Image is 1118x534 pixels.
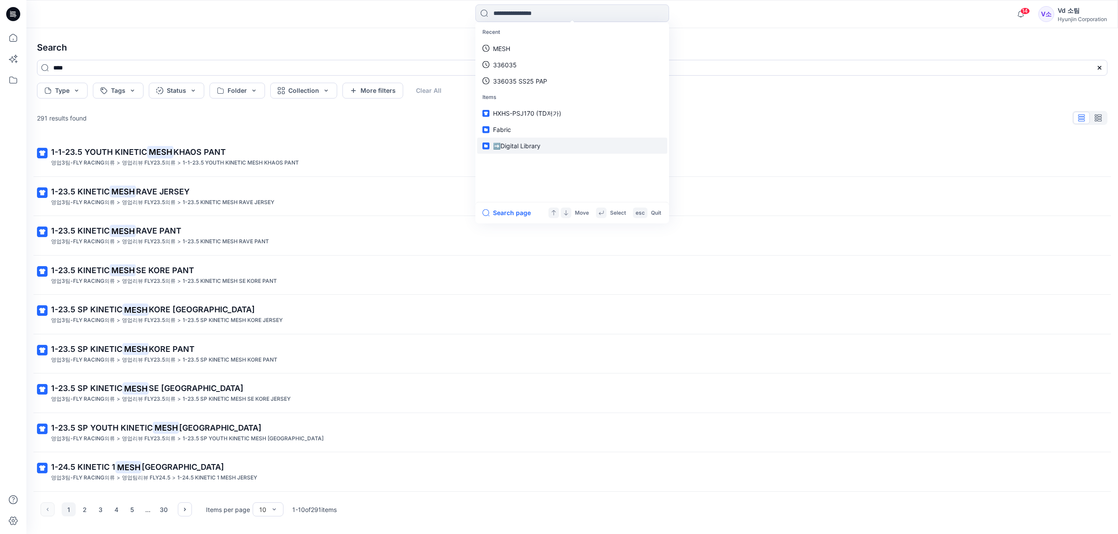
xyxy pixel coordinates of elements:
span: SE KORE PANT [136,266,194,275]
p: esc [636,208,645,217]
p: > [177,158,181,168]
p: > [177,434,181,443]
p: > [177,316,181,325]
p: > [117,355,120,365]
button: Status [149,83,204,99]
p: 1-23.5 SP KINETIC MESH KORE JERSEY [183,316,283,325]
p: > [177,198,181,207]
a: Fabric [477,121,667,138]
p: Move [575,208,589,217]
p: > [177,355,181,365]
p: 1-23.5 KINETIC MESH RAVE JERSEY [183,198,274,207]
p: Quit [651,208,661,217]
p: 영업3팀-FLY RACING의류 [51,434,115,443]
button: Tags [93,83,143,99]
p: > [177,237,181,246]
p: 291 results found [37,113,87,123]
p: > [117,316,120,325]
button: 30 [157,502,171,516]
mark: MESH [122,343,149,355]
p: 336035 [493,60,517,69]
span: 14 [1020,7,1030,15]
p: > [117,198,120,207]
a: 1-23.5 SP KINETICMESHKORE PANT영업3팀-FLY RACING의류>영업리뷰 FLY23.5의류>1-23.5 SP KINETIC MESH KORE PANT [32,338,1113,370]
p: 336035 SS25 PAP [493,76,547,85]
span: Fabric [493,126,511,133]
mark: MESH [115,461,142,473]
span: RAVE PANT [136,226,181,235]
span: 1-1-23.5 YOUTH KINETIC [51,147,147,157]
span: 1-24.5 KINETIC 1 [51,462,115,472]
a: 1-23.5 KINETICMESHSE KORE PANT영업3팀-FLY RACING의류>영업리뷰 FLY23.5의류>1-23.5 KINETIC MESH SE KORE PANT [32,259,1113,291]
p: > [172,473,176,483]
span: ➡️Digital Library [493,142,541,150]
button: 2 [77,502,92,516]
p: > [117,434,120,443]
p: Select [610,208,626,217]
p: MESH [493,44,510,53]
mark: MESH [110,225,136,237]
p: 1-1-23.5 YOUTH KINETIC MESH KHAOS PANT [183,158,299,168]
div: 10 [259,505,266,514]
mark: MESH [122,382,149,395]
p: 영업리뷰 FLY23.5의류 [122,316,176,325]
span: [GEOGRAPHIC_DATA] [142,462,224,472]
p: 영업3팀-FLY RACING의류 [51,198,115,207]
p: 1-23.5 SP KINETIC MESH SE KORE JERSEY [183,395,291,404]
a: 1-23.5 SP KINETICMESHSE [GEOGRAPHIC_DATA]영업3팀-FLY RACING의류>영업리뷰 FLY23.5의류>1-23.5 SP KINETIC MESH ... [32,377,1113,409]
p: 영업리뷰 FLY23.5의류 [122,237,176,246]
p: 영업팀리뷰 FLY24.5 [122,473,170,483]
button: 3 [93,502,107,516]
a: 336035 SS25 PAP [477,73,667,89]
p: 영업리뷰 FLY23.5의류 [122,277,176,286]
div: Hyunjin Corporation [1058,16,1107,22]
p: 영업리뷰 FLY23.5의류 [122,395,176,404]
span: 1-23.5 SP KINETIC [51,305,122,314]
span: KORE [GEOGRAPHIC_DATA] [149,305,255,314]
a: 1-24.5 KINETIC 1MESH[GEOGRAPHIC_DATA]영업3팀-FLY RACING의류>영업팀리뷰 FLY24.5>1-24.5 KINETIC 1 MESH JERSEY [32,456,1113,488]
button: More filters [342,83,403,99]
p: 영업3팀-FLY RACING의류 [51,316,115,325]
button: 5 [125,502,139,516]
span: 1-23.5 SP KINETIC [51,384,122,393]
mark: MESH [153,421,179,434]
p: > [117,158,120,168]
p: 1-23.5 SP YOUTH KINETIC MESH KHAOS JERSEY [183,434,324,443]
p: 1-23.5 KINETIC MESH RAVE PANT [183,237,269,246]
p: > [177,277,181,286]
a: 1-23.5 SP KINETICMESHKORE [GEOGRAPHIC_DATA]영업3팀-FLY RACING의류>영업리뷰 FLY23.5의류>1-23.5 SP KINETIC MES... [32,298,1113,330]
a: 1-23.5 KINETICMESHRAVE PANT영업3팀-FLY RACING의류>영업리뷰 FLY23.5의류>1-23.5 KINETIC MESH RAVE PANT [32,219,1113,252]
a: MESH [477,40,667,56]
p: 영업리뷰 FLY23.5의류 [122,198,176,207]
span: SE [GEOGRAPHIC_DATA] [149,384,243,393]
p: 영업3팀-FLY RACING의류 [51,473,115,483]
span: 1-23.5 SP YOUTH KINETIC [51,423,153,432]
span: KORE PANT [149,344,195,354]
p: > [117,277,120,286]
mark: MESH [122,304,149,316]
p: > [117,237,120,246]
p: Items per page [206,505,250,514]
h4: Search [30,35,1114,60]
p: Recent [477,24,667,40]
a: 1-1-23.5 YOUTH KINETICMESHKHAOS PANT영업3팀-FLY RACING의류>영업리뷰 FLY23.5의류>1-1-23.5 YOUTH KINETIC MESH ... [32,141,1113,173]
a: ➡️Digital Library [477,138,667,154]
p: 영업3팀-FLY RACING의류 [51,237,115,246]
a: 336035 [477,56,667,73]
p: Items [477,89,667,105]
button: Collection [270,83,337,99]
span: 1-23.5 KINETIC [51,187,110,196]
a: 1-23.5 SP YOUTH KINETICMESH[GEOGRAPHIC_DATA]영업3팀-FLY RACING의류>영업리뷰 FLY23.5의류>1-23.5 SP YOUTH KINE... [32,417,1113,449]
p: 1-23.5 SP KINETIC MESH KORE PANT [183,355,277,365]
a: HXHS-PSJ170 (TD저가) [477,105,667,121]
button: 4 [109,502,123,516]
span: [GEOGRAPHIC_DATA] [179,423,261,432]
p: 영업3팀-FLY RACING의류 [51,277,115,286]
p: 영업리뷰 FLY23.5의류 [122,355,176,365]
p: > [177,395,181,404]
button: Search page [482,208,531,218]
p: 영업리뷰 FLY23.5의류 [122,158,176,168]
div: V소 [1038,6,1054,22]
span: 1-23.5 KINETIC [51,226,110,235]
